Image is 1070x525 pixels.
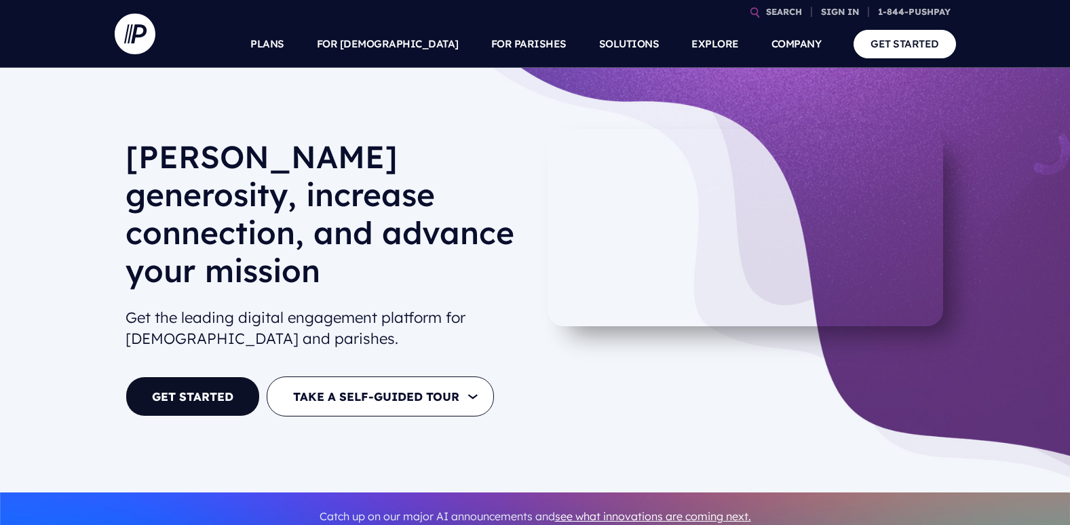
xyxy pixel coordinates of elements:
[267,376,494,416] button: TAKE A SELF-GUIDED TOUR
[317,20,459,68] a: FOR [DEMOGRAPHIC_DATA]
[126,138,524,300] h1: [PERSON_NAME] generosity, increase connection, and advance your mission
[126,376,260,416] a: GET STARTED
[250,20,284,68] a: PLANS
[491,20,567,68] a: FOR PARISHES
[126,302,524,355] h2: Get the leading digital engagement platform for [DEMOGRAPHIC_DATA] and parishes.
[599,20,660,68] a: SOLUTIONS
[854,30,956,58] a: GET STARTED
[771,20,822,68] a: COMPANY
[555,509,751,523] a: see what innovations are coming next.
[691,20,739,68] a: EXPLORE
